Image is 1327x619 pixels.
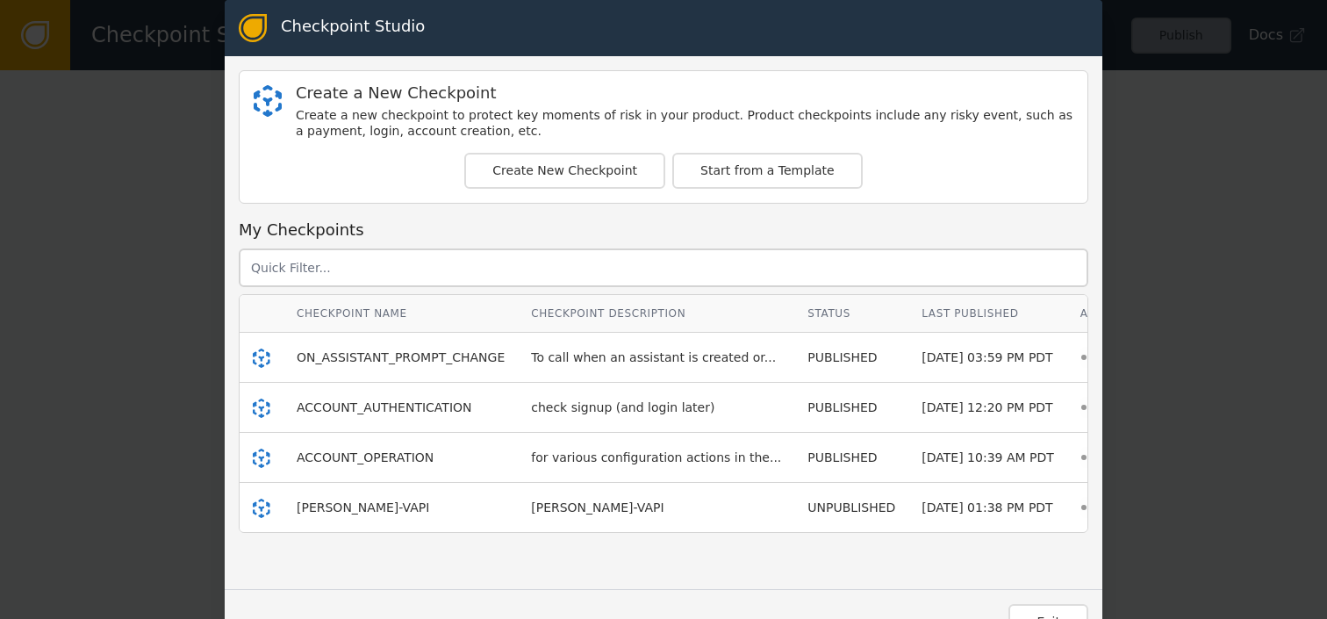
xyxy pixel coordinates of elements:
div: To call when an assistant is created or... [531,349,776,367]
div: My Checkpoints [239,218,1088,241]
div: PUBLISHED [807,399,895,417]
span: ON_ASSISTANT_PROMPT_CHANGE [297,350,505,364]
div: UNPUBLISHED [807,499,895,517]
input: Quick Filter... [239,248,1088,287]
div: [DATE] 10:39 AM PDT [922,449,1053,467]
div: Checkpoint Studio [281,14,425,42]
th: Actions [1067,295,1144,333]
div: Create a new checkpoint to protect key moments of risk in your product. Product checkpoints inclu... [296,108,1073,139]
div: for various configuration actions in the... [531,449,781,467]
div: [DATE] 12:20 PM PDT [922,399,1053,417]
div: PUBLISHED [807,349,895,367]
button: Create New Checkpoint [464,153,665,189]
span: ACCOUNT_OPERATION [297,450,434,464]
th: Status [794,295,908,333]
button: Start from a Template [672,153,863,189]
span: [PERSON_NAME]-VAPI [297,500,429,515]
div: [DATE] 03:59 PM PDT [922,349,1053,367]
span: [PERSON_NAME]-VAPI [531,500,663,515]
div: [DATE] 01:38 PM PDT [922,499,1053,517]
span: ACCOUNT_AUTHENTICATION [297,400,472,414]
th: Checkpoint Description [518,295,794,333]
th: Last Published [908,295,1066,333]
th: Checkpoint Name [283,295,518,333]
div: Create a New Checkpoint [296,85,1073,101]
span: check signup (and login later) [531,400,714,414]
div: PUBLISHED [807,449,895,467]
